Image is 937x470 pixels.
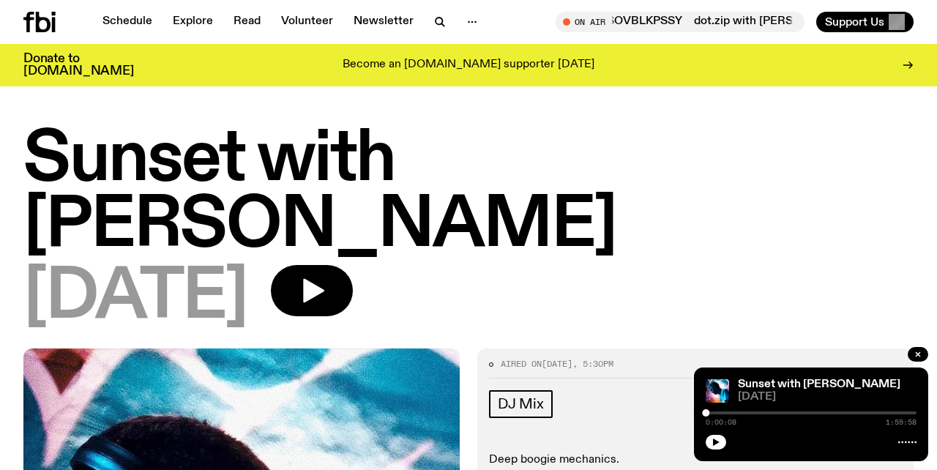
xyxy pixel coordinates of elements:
a: Schedule [94,12,161,32]
p: Become an [DOMAIN_NAME] supporter [DATE] [343,59,594,72]
a: Volunteer [272,12,342,32]
a: DJ Mix [489,390,553,418]
img: Simon Caldwell stands side on, looking downwards. He has headphones on. Behind him is a brightly ... [706,379,729,403]
span: , 5:30pm [572,358,613,370]
a: Newsletter [345,12,422,32]
button: Support Us [816,12,914,32]
span: DJ Mix [498,396,544,412]
button: On Airdot.zip with [PERSON_NAME] & SOVBLKPSSYdot.zip with [PERSON_NAME] & SOVBLKPSSY [556,12,805,32]
a: Explore [164,12,222,32]
span: [DATE] [23,265,247,331]
span: Aired on [501,358,542,370]
span: 0:00:08 [706,419,736,426]
h1: Sunset with [PERSON_NAME] [23,127,914,259]
span: [DATE] [738,392,917,403]
p: Deep boogie mechanics. [489,453,902,467]
a: Read [225,12,269,32]
a: Sunset with [PERSON_NAME] [738,378,900,390]
h3: Donate to [DOMAIN_NAME] [23,53,134,78]
span: Support Us [825,15,884,29]
span: [DATE] [542,358,572,370]
span: 1:59:58 [886,419,917,426]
